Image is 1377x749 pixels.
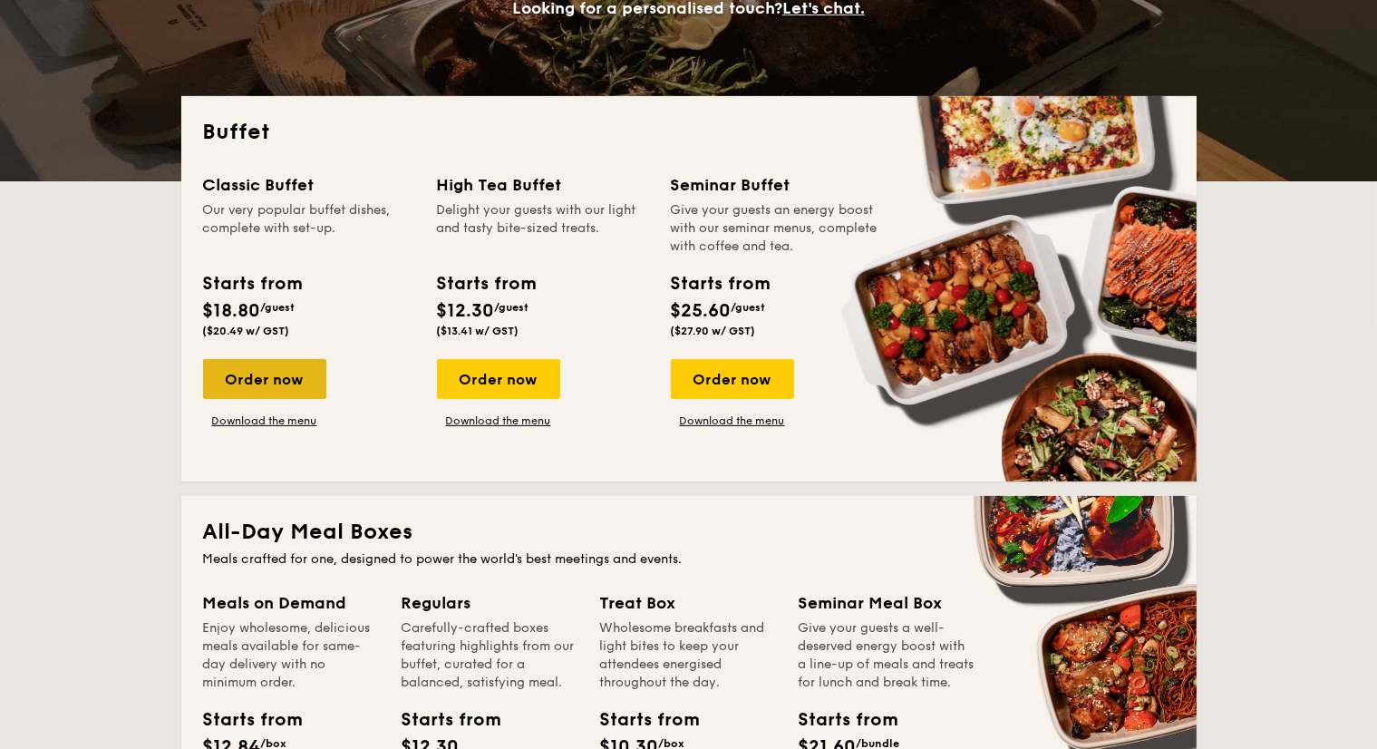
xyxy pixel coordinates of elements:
[799,619,975,692] div: Give your guests a well-deserved energy boost with a line-up of meals and treats for lunch and br...
[203,706,285,734] div: Starts from
[495,301,529,314] span: /guest
[203,270,302,297] div: Starts from
[203,550,1175,569] div: Meals crafted for one, designed to power the world's best meetings and events.
[203,359,326,399] div: Order now
[799,706,880,734] div: Starts from
[261,301,296,314] span: /guest
[203,619,380,692] div: Enjoy wholesome, delicious meals available for same-day delivery with no minimum order.
[600,590,777,616] div: Treat Box
[203,518,1175,547] h2: All-Day Meal Boxes
[402,706,483,734] div: Starts from
[799,590,975,616] div: Seminar Meal Box
[671,359,794,399] div: Order now
[402,590,578,616] div: Regulars
[600,619,777,692] div: Wholesome breakfasts and light bites to keep your attendees energised throughout the day.
[671,325,756,337] span: ($27.90 w/ GST)
[600,706,682,734] div: Starts from
[203,172,415,198] div: Classic Buffet
[402,619,578,692] div: Carefully-crafted boxes featuring highlights from our buffet, curated for a balanced, satisfying ...
[437,172,649,198] div: High Tea Buffet
[203,413,326,428] a: Download the menu
[671,172,883,198] div: Seminar Buffet
[203,590,380,616] div: Meals on Demand
[437,413,560,428] a: Download the menu
[203,300,261,322] span: $18.80
[671,270,770,297] div: Starts from
[671,300,732,322] span: $25.60
[671,413,794,428] a: Download the menu
[437,325,519,337] span: ($13.41 w/ GST)
[437,359,560,399] div: Order now
[437,201,649,256] div: Delight your guests with our light and tasty bite-sized treats.
[732,301,766,314] span: /guest
[203,201,415,256] div: Our very popular buffet dishes, complete with set-up.
[203,118,1175,147] h2: Buffet
[203,325,290,337] span: ($20.49 w/ GST)
[437,270,536,297] div: Starts from
[671,201,883,256] div: Give your guests an energy boost with our seminar menus, complete with coffee and tea.
[437,300,495,322] span: $12.30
